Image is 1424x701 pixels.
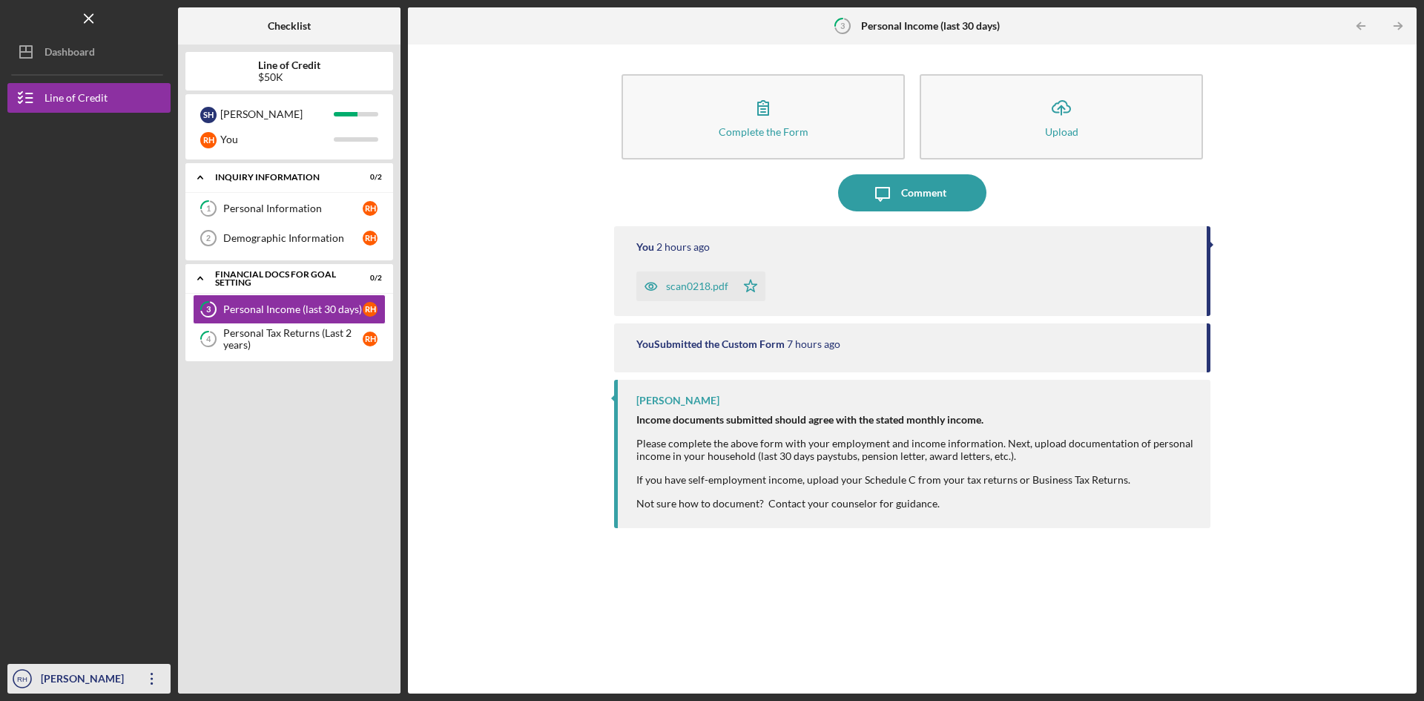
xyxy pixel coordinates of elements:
div: If you have self-employment income, upload your Schedule C from your tax returns or Business Tax ... [636,474,1196,486]
div: 0 / 2 [355,173,382,182]
div: R H [363,332,378,346]
button: RH[PERSON_NAME] [7,664,171,694]
time: 2025-08-15 20:55 [656,241,710,253]
div: Line of Credit [44,83,108,116]
button: Line of Credit [7,83,171,113]
div: [PERSON_NAME] [37,664,133,697]
div: R H [363,231,378,246]
a: 3Personal Income (last 30 days)RH [193,294,386,324]
div: Complete the Form [719,126,808,137]
button: scan0218.pdf [636,271,765,301]
div: You Submitted the Custom Form [636,338,785,350]
time: 2025-08-15 15:37 [787,338,840,350]
div: INQUIRY INFORMATION [215,173,345,182]
button: Upload [920,74,1203,159]
div: Financial Docs for Goal Setting [215,270,345,287]
div: [PERSON_NAME] [220,102,334,127]
div: 0 / 2 [355,274,382,283]
div: Upload [1045,126,1078,137]
a: 2Demographic InformationRH [193,223,386,253]
b: Personal Income (last 30 days) [861,20,1000,32]
tspan: 1 [206,204,211,214]
a: 4Personal Tax Returns (Last 2 years)RH [193,324,386,354]
div: Personal Tax Returns (Last 2 years) [223,327,363,351]
div: Dashboard [44,37,95,70]
div: R H [363,302,378,317]
b: Checklist [268,20,311,32]
div: Please complete the above form with your employment and income information. Next, upload document... [636,438,1196,461]
div: R H [200,132,217,148]
div: $50K [258,71,320,83]
div: Personal Information [223,203,363,214]
button: Dashboard [7,37,171,67]
div: Personal Income (last 30 days) [223,303,363,315]
div: scan0218.pdf [666,280,728,292]
text: RH [17,675,27,683]
tspan: 4 [206,335,211,344]
div: Demographic Information [223,232,363,244]
strong: Income documents submitted should agree with the stated monthly income. [636,413,983,426]
div: Not sure how to document? Contact your counselor for guidance. [636,498,1196,510]
button: Comment [838,174,986,211]
button: Complete the Form [622,74,905,159]
b: Line of Credit [258,59,320,71]
div: You [220,127,334,152]
div: Comment [901,174,946,211]
tspan: 3 [840,21,845,30]
tspan: 2 [206,234,211,243]
a: 1Personal InformationRH [193,194,386,223]
div: [PERSON_NAME] [636,395,719,407]
div: S H [200,107,217,123]
div: R H [363,201,378,216]
div: You [636,241,654,253]
tspan: 3 [206,305,211,315]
